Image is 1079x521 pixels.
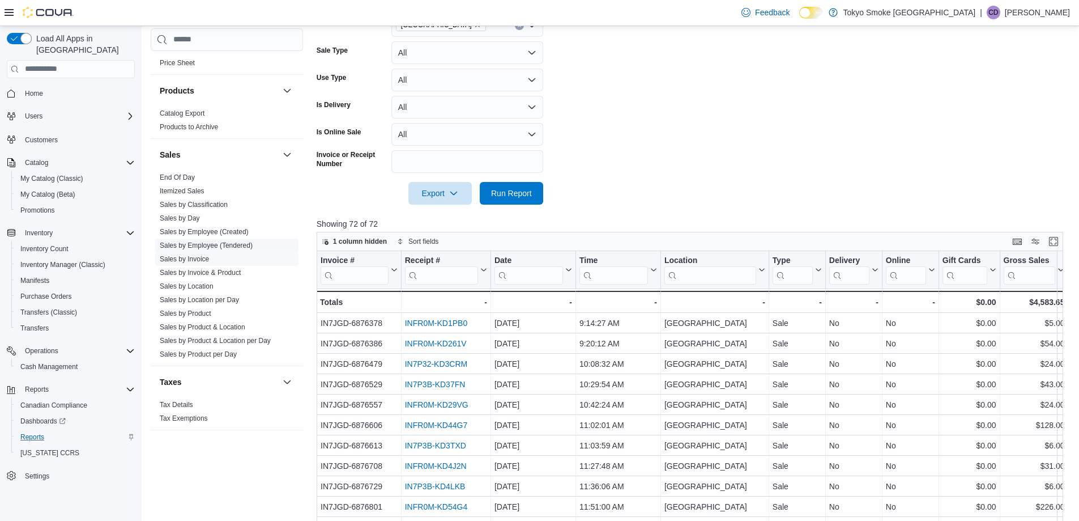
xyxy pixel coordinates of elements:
div: $0.00 [942,337,996,350]
span: Dashboards [16,414,135,428]
div: No [886,459,935,473]
a: Sales by Product [160,310,211,317]
button: [US_STATE] CCRS [11,445,139,461]
a: Sales by Product & Location per Day [160,337,271,345]
span: Cash Management [16,360,135,374]
div: [GEOGRAPHIC_DATA] [664,357,765,371]
a: Promotions [16,204,59,217]
span: Catalog [25,158,48,167]
div: $0.00 [942,295,996,309]
span: My Catalog (Classic) [20,174,83,183]
button: Canadian Compliance [11,397,139,413]
div: [DATE] [494,439,572,452]
div: 11:27:48 AM [579,459,657,473]
a: Sales by Employee (Tendered) [160,242,253,249]
span: Inventory Manager (Classic) [20,260,105,269]
a: Dashboards [16,414,70,428]
button: Location [664,256,765,285]
div: $0.00 [942,459,996,473]
div: 10:29:54 AM [579,378,657,391]
div: Sale [773,480,822,493]
a: INFR0M-KD261V [405,339,467,348]
div: Time [579,256,648,266]
span: Settings [20,469,135,483]
span: Manifests [16,274,135,287]
span: Sales by Product per Day [160,350,237,359]
div: Sales [151,171,303,366]
div: No [829,378,878,391]
span: Sales by Product & Location [160,323,245,332]
span: Reports [20,383,135,396]
div: [GEOGRAPHIC_DATA] [664,439,765,452]
a: Price Sheet [160,59,195,67]
div: $6.00 [1003,439,1064,452]
button: All [391,41,543,64]
button: Promotions [11,202,139,218]
nav: Complex example [7,81,135,514]
span: Purchase Orders [16,290,135,303]
div: Online [886,256,926,266]
span: Price Sheet [160,58,195,67]
span: Sales by Invoice & Product [160,268,241,277]
button: Catalog [2,155,139,171]
div: Invoice # [321,256,389,266]
div: No [829,398,878,412]
div: [DATE] [494,378,572,391]
div: Receipt # URL [405,256,478,285]
div: Corey Despres [987,6,1000,19]
button: Catalog [20,156,53,170]
span: Run Report [491,188,532,199]
button: Reports [2,382,139,397]
div: Location [664,256,756,266]
div: IN7JGD-6876613 [321,439,398,452]
button: Export [408,182,472,205]
div: $0.00 [942,357,996,371]
span: Inventory Manager (Classic) [16,258,135,272]
a: My Catalog (Beta) [16,188,80,201]
label: Is Online Sale [317,128,361,137]
span: Sales by Day [160,214,200,223]
button: Date [494,256,572,285]
button: All [391,123,543,146]
span: Purchase Orders [20,292,72,301]
a: Catalog Export [160,109,204,117]
a: Tax Details [160,401,193,409]
div: - [494,295,572,309]
span: Sort fields [408,237,438,246]
button: Inventory [2,225,139,241]
div: [DATE] [494,398,572,412]
button: 1 column hidden [317,235,391,248]
p: | [980,6,982,19]
div: [DATE] [494,480,572,493]
div: [DATE] [494,418,572,432]
span: Dashboards [20,417,66,426]
div: $31.00 [1003,459,1064,473]
div: No [886,337,935,350]
button: Products [160,85,278,96]
a: Inventory Count [16,242,73,256]
div: 9:14:27 AM [579,316,657,330]
span: Cash Management [20,362,78,371]
a: My Catalog (Classic) [16,172,88,185]
span: Feedback [755,7,790,18]
a: IN7P3B-KD4LKB [405,482,466,491]
div: Online [886,256,926,285]
p: Showing 72 of 72 [317,218,1071,230]
div: - [664,295,765,309]
div: IN7JGD-6876529 [321,378,398,391]
button: Settings [2,468,139,484]
div: $0.00 [942,378,996,391]
div: IN7JGD-6876378 [321,316,398,330]
span: My Catalog (Classic) [16,172,135,185]
span: Catalog Export [160,109,204,118]
a: Transfers [16,321,53,335]
span: Sales by Invoice [160,255,209,264]
div: $54.00 [1003,337,1064,350]
div: $0.00 [942,439,996,452]
a: Manifests [16,274,54,287]
button: Cash Management [11,359,139,375]
button: Manifests [11,273,139,289]
div: No [829,418,878,432]
span: CD [988,6,998,19]
span: Operations [20,344,135,358]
